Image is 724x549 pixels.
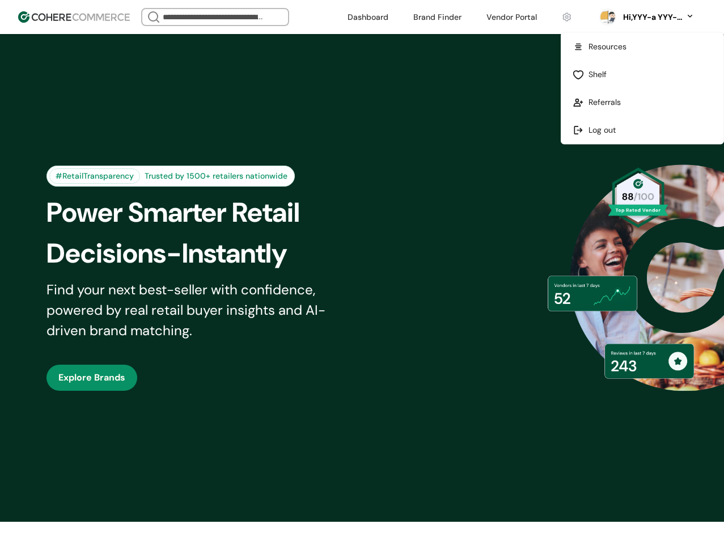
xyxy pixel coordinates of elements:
button: Hi,YYY-a YYY-aa [621,11,695,23]
div: Decisions-Instantly [46,233,373,274]
div: Hi, YYY-a YYY-aa [621,11,683,23]
div: Trusted by 1500+ retailers nationwide [140,170,292,182]
button: Explore Brands [46,365,137,391]
div: Power Smarter Retail [46,192,373,233]
svg: 0 percent [599,9,616,26]
img: Cohere Logo [18,11,130,23]
div: #RetailTransparency [49,168,140,184]
div: Find your next best-seller with confidence, powered by real retail buyer insights and AI-driven b... [46,280,357,341]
